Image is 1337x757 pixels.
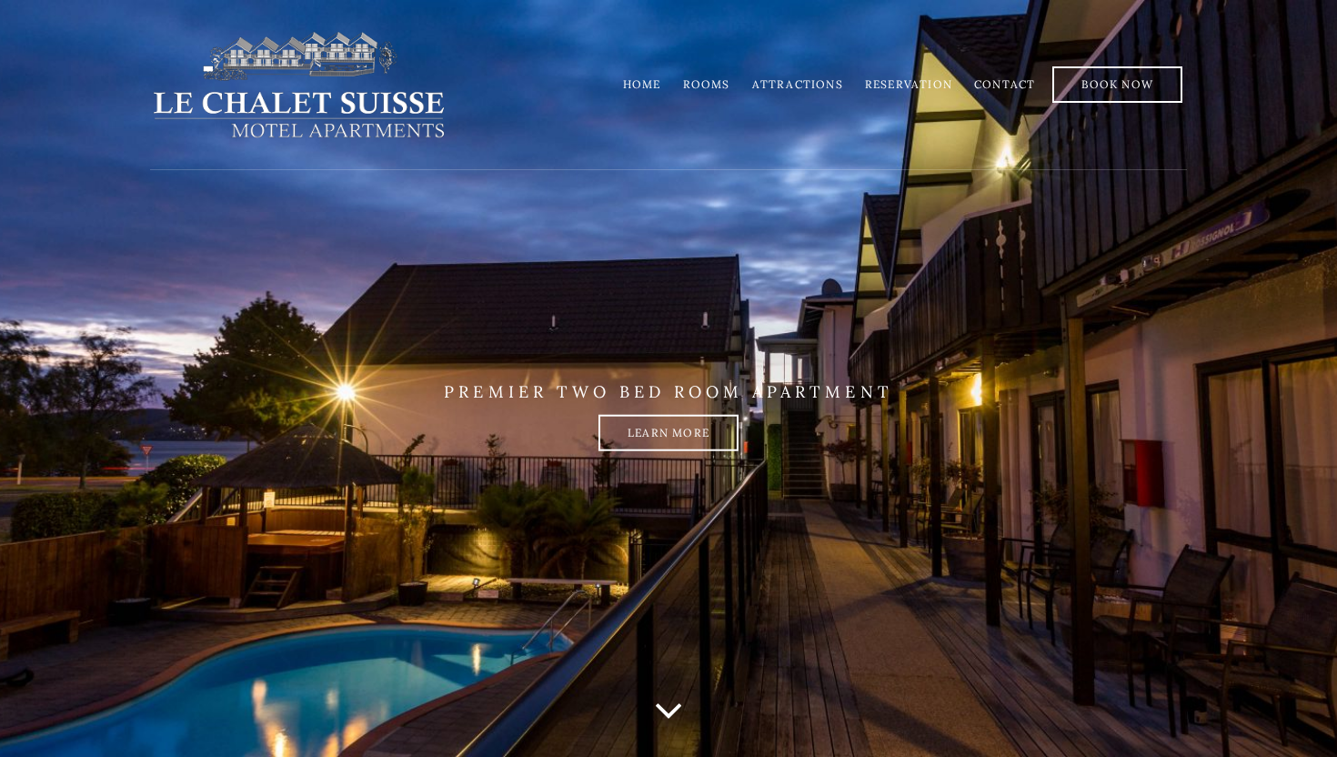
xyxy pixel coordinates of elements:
[683,77,730,91] a: Rooms
[1052,66,1182,103] a: Book Now
[974,77,1035,91] a: Contact
[150,30,447,139] img: lechaletsuisse
[150,381,1187,401] p: PREMIER TWO BED ROOM APARTMENT
[865,77,952,91] a: Reservation
[623,77,661,91] a: Home
[598,415,739,451] a: Learn more
[752,77,843,91] a: Attractions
